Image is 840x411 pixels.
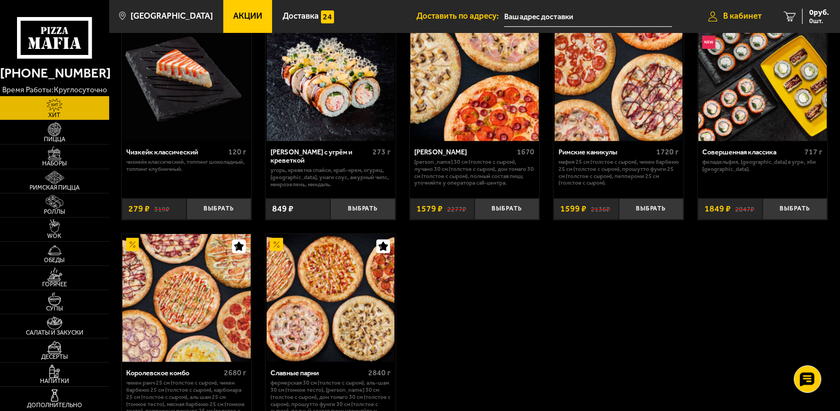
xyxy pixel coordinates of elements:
button: Выбрать [619,198,684,220]
span: Доставить по адресу: [416,12,504,20]
a: АкционныйКоролевское комбо [122,234,252,363]
div: [PERSON_NAME] [414,148,514,156]
span: [GEOGRAPHIC_DATA] [131,12,213,20]
img: Римские каникулы [555,13,683,141]
img: Королевское комбо [122,234,251,363]
button: Выбрать [763,198,827,220]
span: Новолитовская улица, 4 [504,7,672,27]
img: Чизкейк классический [122,13,251,141]
div: Совершенная классика [702,148,802,156]
span: 1720 г [656,147,679,157]
span: 2840 г [368,368,391,377]
s: 2277 ₽ [447,204,466,213]
span: 0 шт. [809,18,829,24]
a: АкционныйХет Трик [410,13,540,141]
div: Чизкейк классический [126,148,225,156]
button: Выбрать [475,198,539,220]
img: 15daf4d41897b9f0e9f617042186c801.svg [321,10,334,24]
span: 1599 ₽ [560,204,587,213]
span: 1670 [517,147,535,157]
img: Ролл Калипсо с угрём и креветкой [267,13,395,141]
span: 2680 г [224,368,246,377]
a: АкционныйЧизкейк классический [122,13,252,141]
span: 279 ₽ [128,204,150,213]
button: Выбрать [187,198,251,220]
span: 849 ₽ [272,204,294,213]
p: Чизкейк классический, топпинг шоколадный, топпинг клубничный. [126,159,246,173]
a: АкционныйСлавные парни [266,234,396,363]
img: Акционный [126,238,139,251]
div: [PERSON_NAME] с угрём и креветкой [270,148,370,165]
img: Хет Трик [410,13,539,141]
a: АкционныйРимские каникулы [554,13,684,141]
span: 1849 ₽ [704,204,731,213]
div: Королевское комбо [126,369,221,377]
span: Акции [233,12,262,20]
span: 0 руб. [809,9,829,16]
img: Новинка [702,36,715,49]
span: 120 г [228,147,246,157]
input: Ваш адрес доставки [504,7,672,27]
img: Славные парни [267,234,395,363]
s: 2047 ₽ [735,204,754,213]
span: 717 г [805,147,823,157]
span: Доставка [283,12,319,20]
div: Римские каникулы [559,148,653,156]
a: АкционныйНовинкаСовершенная классика [698,13,828,141]
p: Филадельфия, [GEOGRAPHIC_DATA] в угре, Эби [GEOGRAPHIC_DATA]. [702,159,822,173]
span: 273 г [373,147,391,157]
s: 2136 ₽ [591,204,610,213]
a: НовинкаРолл Калипсо с угрём и креветкой [266,13,396,141]
p: [PERSON_NAME] 30 см (толстое с сыром), Лучано 30 см (толстое с сыром), Дон Томаго 30 см (толстое ... [414,159,534,187]
p: угорь, креветка спайси, краб-крем, огурец, [GEOGRAPHIC_DATA], унаги соус, ажурный чипс, микрозеле... [270,167,391,188]
img: Совершенная классика [698,13,827,141]
span: В кабинет [723,12,762,20]
s: 319 ₽ [154,204,170,213]
button: Выбрать [330,198,395,220]
div: Славные парни [270,369,365,377]
span: 1579 ₽ [416,204,443,213]
p: Мафия 25 см (толстое с сыром), Чикен Барбекю 25 см (толстое с сыром), Прошутто Фунги 25 см (толст... [559,159,679,187]
img: Акционный [270,238,283,251]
